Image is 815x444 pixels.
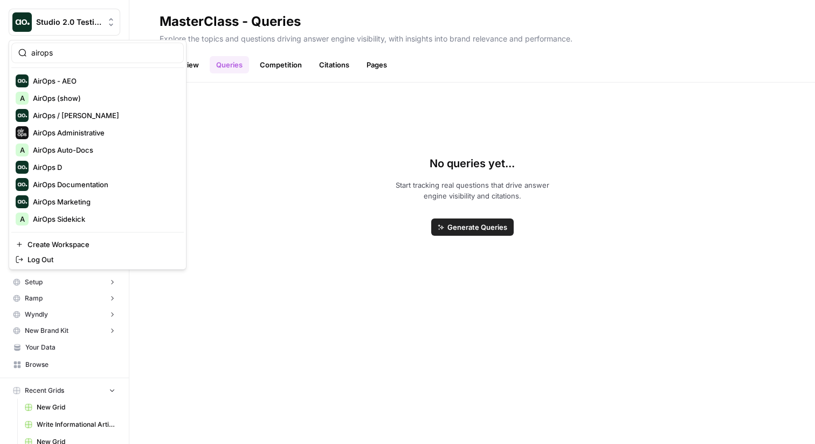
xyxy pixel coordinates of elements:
a: Your Data [9,339,120,356]
span: A [20,214,25,224]
button: Setup [9,274,120,290]
img: AirOps Administrative Logo [16,126,29,139]
a: Write Informational Article [20,416,120,433]
p: No queries yet... [430,156,515,171]
span: A [20,93,25,104]
span: A [20,145,25,155]
p: Start tracking real questions that drive answer engine visibility and citations. [395,180,550,201]
span: Write Informational Article [37,420,115,429]
p: Explore the topics and questions driving answer engine visibility, with insights into brand relev... [160,30,785,44]
div: Workspace: Studio 2.0 Testing [9,40,187,270]
span: Log Out [27,254,175,265]
button: Generate Queries [431,218,514,236]
input: Search Workspaces [31,47,177,58]
span: Wyndly [25,310,48,319]
img: AirOps Documentation Logo [16,178,29,191]
button: Workspace: Studio 2.0 Testing [9,9,120,36]
div: MasterClass - Queries [160,13,301,30]
a: Queries [210,56,249,73]
span: AirOps Marketing [33,196,175,207]
span: New Grid [37,402,115,412]
span: Recent Grids [25,386,64,395]
button: Recent Grids [9,382,120,399]
a: Create Workspace [11,237,184,252]
span: Generate Queries [447,222,507,233]
a: Log Out [11,252,184,267]
span: New Brand Kit [25,326,68,336]
a: Competition [253,56,308,73]
a: New Grid [20,399,120,416]
a: Browse [9,356,120,373]
a: Pages [360,56,393,73]
span: Browse [25,360,115,370]
a: Citations [313,56,356,73]
button: Ramp [9,290,120,306]
span: Setup [25,277,43,287]
span: Ramp [25,293,43,303]
span: Create Workspace [27,239,175,250]
img: AirOps D Logo [16,161,29,174]
span: AirOps / [PERSON_NAME] [33,110,175,121]
span: AirOps D [33,162,175,173]
span: AirOps Administrative [33,127,175,138]
img: AirOps / Nicholas Cabral Logo [16,109,29,122]
img: Studio 2.0 Testing Logo [12,12,32,32]
span: AirOps Auto-Docs [33,145,175,155]
span: AirOps (show) [33,93,175,104]
span: Your Data [25,343,115,352]
img: AirOps - AEO Logo [16,74,29,87]
span: AirOps Sidekick [33,214,175,224]
span: AirOps Documentation [33,179,175,190]
button: New Brand Kit [9,323,120,339]
span: Studio 2.0 Testing [36,17,101,28]
span: AirOps - AEO [33,76,175,86]
button: Wyndly [9,306,120,323]
img: AirOps Marketing Logo [16,195,29,208]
